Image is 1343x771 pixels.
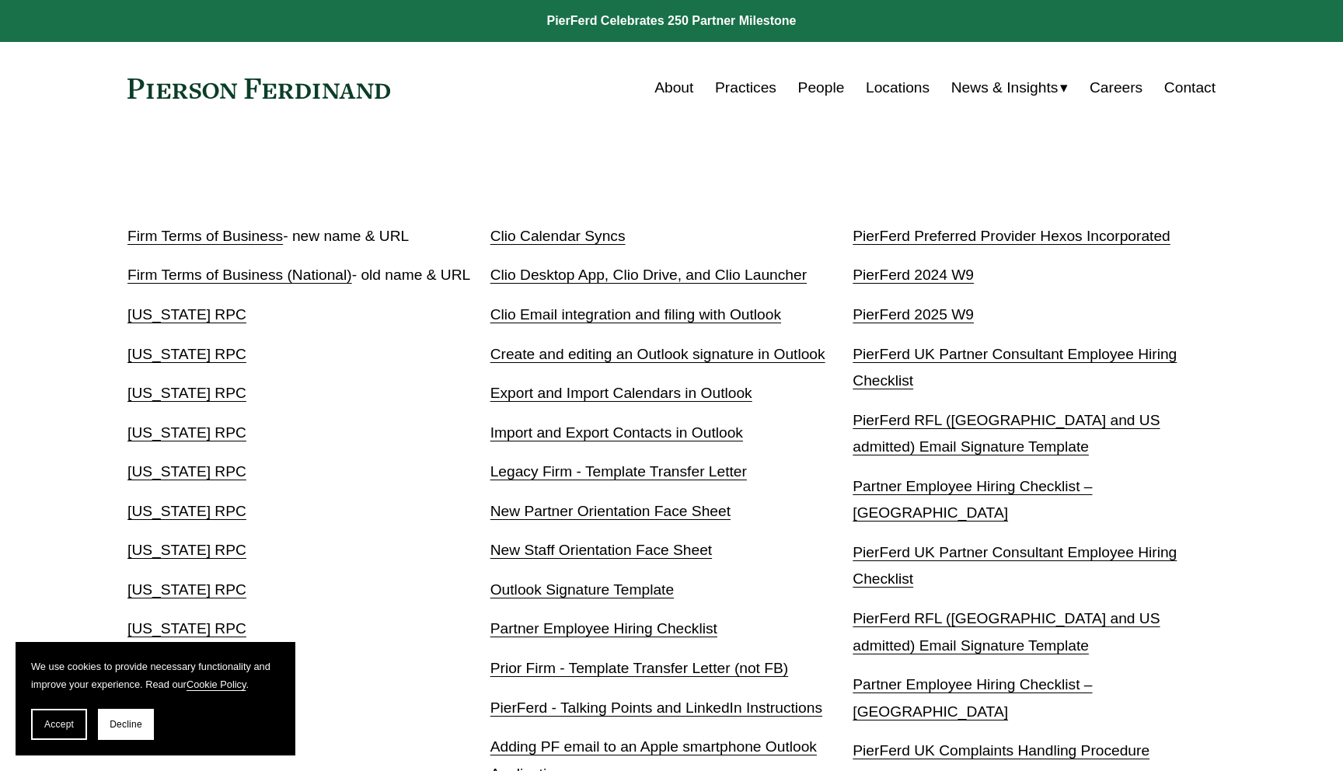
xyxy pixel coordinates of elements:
a: [US_STATE] RPC [127,581,246,598]
span: Decline [110,719,142,730]
a: PierFerd UK Partner Consultant Employee Hiring Checklist [853,544,1177,588]
a: New Staff Orientation Face Sheet [490,542,712,558]
a: Partner Employee Hiring Checklist – [GEOGRAPHIC_DATA] [853,478,1092,522]
a: Contact [1164,73,1216,103]
a: Practices [715,73,776,103]
a: [US_STATE] RPC [127,542,246,558]
a: [US_STATE] RPC [127,306,246,323]
a: PierFerd Preferred Provider Hexos Incorporated [853,228,1170,244]
a: Partner Employee Hiring Checklist – [GEOGRAPHIC_DATA] [853,676,1092,720]
button: Decline [98,709,154,740]
span: Accept [44,719,74,730]
a: [US_STATE] RPC [127,385,246,401]
a: Partner Employee Hiring Checklist [490,620,717,637]
a: New Partner Orientation Face Sheet [490,503,731,519]
a: PierFerd RFL ([GEOGRAPHIC_DATA] and US admitted) Email Signature Template [853,610,1160,654]
a: PierFerd 2024 W9 [853,267,974,283]
section: Cookie banner [16,642,295,755]
a: PierFerd 2025 W9 [853,306,974,323]
p: We use cookies to provide necessary functionality and improve your experience. Read our . [31,658,280,693]
a: Clio Email integration and filing with Outlook [490,306,781,323]
a: Create and editing an Outlook signature in Outlook [490,346,825,362]
p: - old name & URL [127,262,490,289]
a: Firm Terms of Business [127,228,283,244]
a: Locations [866,73,930,103]
p: - new name & URL [127,223,490,250]
a: Firm Terms of Business (National) [127,267,352,283]
button: Accept [31,709,87,740]
a: [US_STATE] RPC [127,620,246,637]
a: Export and Import Calendars in Outlook [490,385,752,401]
a: Import and Export Contacts in Outlook [490,424,743,441]
a: PierFerd UK Complaints Handling Procedure [853,742,1149,759]
a: Clio Desktop App, Clio Drive, and Clio Launcher [490,267,807,283]
span: News & Insights [951,75,1059,102]
a: [US_STATE] RPC [127,346,246,362]
a: People [798,73,845,103]
a: Careers [1090,73,1142,103]
a: PierFerd UK Partner Consultant Employee Hiring Checklist [853,346,1177,389]
a: [US_STATE] RPC [127,424,246,441]
a: Prior Firm - Template Transfer Letter (not FB) [490,660,789,676]
a: [US_STATE] RPC [127,463,246,480]
a: [US_STATE] RPC [127,503,246,519]
a: Clio Calendar Syncs [490,228,626,244]
a: PierFerd - Talking Points and LinkedIn Instructions [490,699,822,716]
a: Cookie Policy [187,679,246,690]
a: folder dropdown [951,73,1069,103]
a: About [654,73,693,103]
a: PierFerd RFL ([GEOGRAPHIC_DATA] and US admitted) Email Signature Template [853,412,1160,455]
a: Legacy Firm - Template Transfer Letter [490,463,747,480]
a: Outlook Signature Template [490,581,674,598]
